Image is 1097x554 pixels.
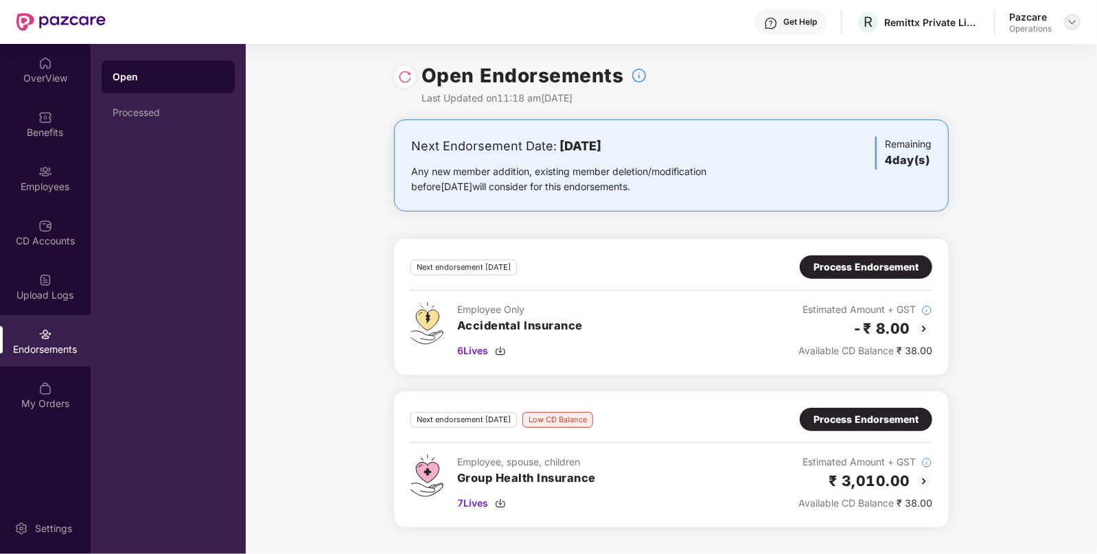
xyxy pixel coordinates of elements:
[1067,16,1078,27] img: svg+xml;base64,PHN2ZyBpZD0iRHJvcGRvd24tMzJ4MzIiIHhtbG5zPSJodHRwOi8vd3d3LnczLm9yZy8yMDAwL3N2ZyIgd2...
[411,164,750,194] div: Any new member addition, existing member deletion/modification before [DATE] will consider for th...
[38,327,52,341] img: svg+xml;base64,PHN2ZyBpZD0iRW5kb3JzZW1lbnRzIiB4bWxucz0iaHR0cDovL3d3dy53My5vcmcvMjAwMC9zdmciIHdpZH...
[916,473,932,489] img: svg+xml;base64,PHN2ZyBpZD0iQmFjay0yMHgyMCIgeG1sbnM9Imh0dHA6Ly93d3cudzMub3JnLzIwMDAvc3ZnIiB3aWR0aD...
[457,343,488,358] span: 6 Lives
[798,496,932,511] div: ₹ 38.00
[884,16,980,29] div: Remittx Private Limited
[495,498,506,509] img: svg+xml;base64,PHN2ZyBpZD0iRG93bmxvYWQtMzJ4MzIiIHhtbG5zPSJodHRwOi8vd3d3LnczLm9yZy8yMDAwL3N2ZyIgd2...
[864,14,873,30] span: R
[829,470,910,492] h2: ₹ 3,010.00
[798,454,932,470] div: Estimated Amount + GST
[398,70,412,84] img: svg+xml;base64,PHN2ZyBpZD0iUmVsb2FkLTMyeDMyIiB4bWxucz0iaHR0cDovL3d3dy53My5vcmcvMjAwMC9zdmciIHdpZH...
[798,497,894,509] span: Available CD Balance
[38,273,52,287] img: svg+xml;base64,PHN2ZyBpZD0iVXBsb2FkX0xvZ3MiIGRhdGEtbmFtZT0iVXBsb2FkIExvZ3MiIHhtbG5zPSJodHRwOi8vd3...
[457,317,583,335] h3: Accidental Insurance
[798,302,932,317] div: Estimated Amount + GST
[875,137,932,170] div: Remaining
[457,454,596,470] div: Employee, spouse, children
[16,13,106,31] img: New Pazcare Logo
[764,16,778,30] img: svg+xml;base64,PHN2ZyBpZD0iSGVscC0zMngzMiIgeG1sbnM9Imh0dHA6Ly93d3cudzMub3JnLzIwMDAvc3ZnIiB3aWR0aD...
[38,111,52,124] img: svg+xml;base64,PHN2ZyBpZD0iQmVuZWZpdHMiIHhtbG5zPSJodHRwOi8vd3d3LnczLm9yZy8yMDAwL3N2ZyIgd2lkdGg9Ij...
[853,317,911,340] h2: -₹ 8.00
[411,412,517,428] div: Next endorsement [DATE]
[457,302,583,317] div: Employee Only
[38,165,52,178] img: svg+xml;base64,PHN2ZyBpZD0iRW1wbG95ZWVzIiB4bWxucz0iaHR0cDovL3d3dy53My5vcmcvMjAwMC9zdmciIHdpZHRoPS...
[411,454,443,497] img: svg+xml;base64,PHN2ZyB4bWxucz0iaHR0cDovL3d3dy53My5vcmcvMjAwMC9zdmciIHdpZHRoPSI0Ny43MTQiIGhlaWdodD...
[921,305,932,316] img: svg+xml;base64,PHN2ZyBpZD0iSW5mb18tXzMyeDMyIiBkYXRhLW5hbWU9IkluZm8gLSAzMngzMiIgeG1sbnM9Imh0dHA6Ly...
[38,219,52,233] img: svg+xml;base64,PHN2ZyBpZD0iQ0RfQWNjb3VudHMiIGRhdGEtbmFtZT0iQ0QgQWNjb3VudHMiIHhtbG5zPSJodHRwOi8vd3...
[38,56,52,70] img: svg+xml;base64,PHN2ZyBpZD0iSG9tZSIgeG1sbnM9Imh0dHA6Ly93d3cudzMub3JnLzIwMDAvc3ZnIiB3aWR0aD0iMjAiIG...
[631,67,647,84] img: svg+xml;base64,PHN2ZyBpZD0iSW5mb18tXzMyeDMyIiBkYXRhLW5hbWU9IkluZm8gLSAzMngzMiIgeG1sbnM9Imh0dHA6Ly...
[422,91,647,106] div: Last Updated on 11:18 am[DATE]
[1009,10,1052,23] div: Pazcare
[457,496,488,511] span: 7 Lives
[411,137,750,156] div: Next Endorsement Date:
[31,522,76,535] div: Settings
[522,412,593,428] div: Low CD Balance
[921,457,932,468] img: svg+xml;base64,PHN2ZyBpZD0iSW5mb18tXzMyeDMyIiBkYXRhLW5hbWU9IkluZm8gLSAzMngzMiIgeG1sbnM9Imh0dHA6Ly...
[783,16,817,27] div: Get Help
[559,139,601,153] b: [DATE]
[813,412,919,427] div: Process Endorsement
[38,382,52,395] img: svg+xml;base64,PHN2ZyBpZD0iTXlfT3JkZXJzIiBkYXRhLW5hbWU9Ik15IE9yZGVycyIgeG1sbnM9Imh0dHA6Ly93d3cudz...
[422,60,624,91] h1: Open Endorsements
[14,522,28,535] img: svg+xml;base64,PHN2ZyBpZD0iU2V0dGluZy0yMHgyMCIgeG1sbnM9Imh0dHA6Ly93d3cudzMub3JnLzIwMDAvc3ZnIiB3aW...
[885,152,932,170] h3: 4 day(s)
[495,345,506,356] img: svg+xml;base64,PHN2ZyBpZD0iRG93bmxvYWQtMzJ4MzIiIHhtbG5zPSJodHRwOi8vd3d3LnczLm9yZy8yMDAwL3N2ZyIgd2...
[798,343,932,358] div: ₹ 38.00
[113,70,224,84] div: Open
[798,345,894,356] span: Available CD Balance
[411,259,517,275] div: Next endorsement [DATE]
[113,107,224,118] div: Processed
[457,470,596,487] h3: Group Health Insurance
[916,321,932,337] img: svg+xml;base64,PHN2ZyBpZD0iQmFjay0yMHgyMCIgeG1sbnM9Imh0dHA6Ly93d3cudzMub3JnLzIwMDAvc3ZnIiB3aWR0aD...
[813,259,919,275] div: Process Endorsement
[411,302,443,345] img: svg+xml;base64,PHN2ZyB4bWxucz0iaHR0cDovL3d3dy53My5vcmcvMjAwMC9zdmciIHdpZHRoPSI0OS4zMjEiIGhlaWdodD...
[1009,23,1052,34] div: Operations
